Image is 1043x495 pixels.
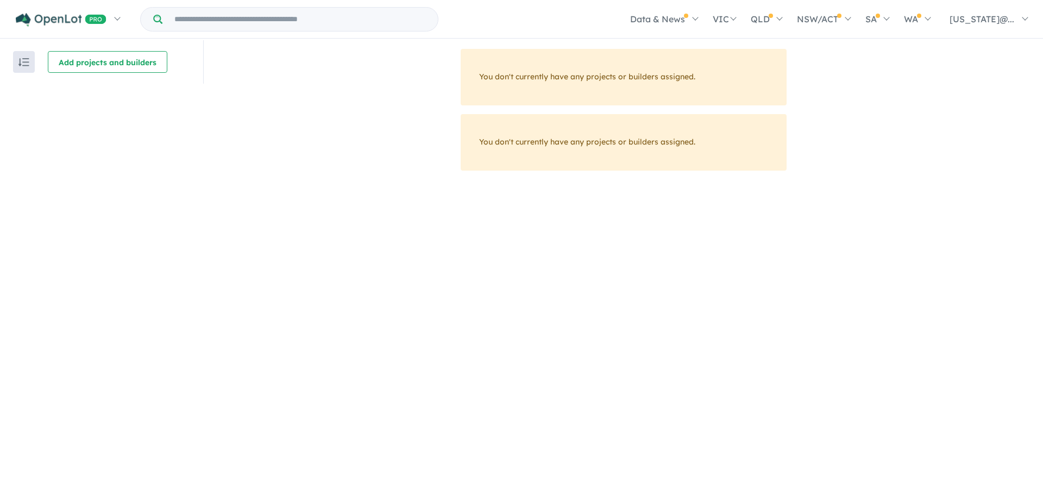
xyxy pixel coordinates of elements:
input: Try estate name, suburb, builder or developer [165,8,436,31]
button: Add projects and builders [48,51,167,73]
div: You don't currently have any projects or builders assigned. [461,49,787,105]
div: You don't currently have any projects or builders assigned. [461,114,787,171]
img: sort.svg [18,58,29,66]
span: [US_STATE]@... [950,14,1014,24]
img: Openlot PRO Logo White [16,13,106,27]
